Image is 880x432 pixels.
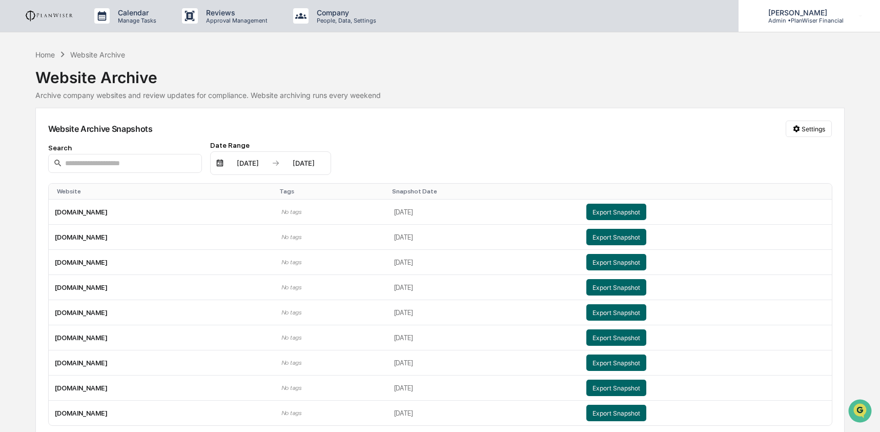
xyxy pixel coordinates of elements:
td: [DATE] [387,250,580,275]
span: No tags [281,359,301,366]
td: [DATE] [387,225,580,250]
span: No tags [281,233,301,241]
div: Archive company websites and review updates for compliance. Website archiving runs every weekend [35,91,845,100]
span: Data Lookup [21,149,65,159]
div: Toggle SortBy [392,188,576,195]
span: No tags [281,309,301,316]
a: 🔎Data Lookup [6,145,69,163]
td: [DATE] [387,401,580,425]
div: Website Archive Snapshots [48,124,153,134]
span: No tags [281,284,301,291]
span: No tags [281,334,301,341]
td: [DATE] [387,275,580,300]
button: Export Snapshot [586,254,646,270]
td: [DOMAIN_NAME] [49,300,275,325]
button: Export Snapshot [586,229,646,245]
p: People, Data, Settings [309,17,381,24]
td: [DOMAIN_NAME] [49,376,275,401]
img: logo [25,10,74,22]
p: Admin • PlanWiser Financial [760,17,844,24]
a: 🖐️Preclearance [6,125,70,144]
td: [DOMAIN_NAME] [49,200,275,225]
div: 🗄️ [74,130,83,139]
a: Powered byPylon [72,173,124,182]
td: [DOMAIN_NAME] [49,250,275,275]
td: [DOMAIN_NAME] [49,401,275,425]
span: No tags [281,259,301,266]
p: How can we help? [10,22,187,38]
p: [PERSON_NAME] [760,8,844,17]
button: Export Snapshot [586,204,646,220]
div: [DATE] [226,159,270,167]
p: Reviews [198,8,273,17]
span: No tags [281,208,301,215]
p: Manage Tasks [110,17,161,24]
div: [DATE] [282,159,325,167]
div: Date Range [210,141,331,149]
button: Settings [786,121,832,137]
button: Start new chat [174,82,187,94]
div: 🔎 [10,150,18,158]
div: Website Archive [70,50,125,59]
span: Pylon [102,174,124,182]
span: No tags [281,384,301,391]
div: Start new chat [35,78,168,89]
div: Toggle SortBy [588,188,827,195]
div: Website Archive [35,60,845,87]
button: Export Snapshot [586,329,646,346]
td: [DATE] [387,325,580,350]
td: [DOMAIN_NAME] [49,225,275,250]
button: Export Snapshot [586,380,646,396]
span: Preclearance [21,129,66,140]
p: Calendar [110,8,161,17]
td: [DOMAIN_NAME] [49,275,275,300]
button: Export Snapshot [586,405,646,421]
div: Search [48,144,202,152]
div: 🖐️ [10,130,18,139]
td: [DATE] [387,376,580,401]
td: [DOMAIN_NAME] [49,325,275,350]
td: [DATE] [387,300,580,325]
div: Toggle SortBy [279,188,383,195]
button: Export Snapshot [586,355,646,371]
div: Toggle SortBy [57,188,271,195]
img: 1746055101610-c473b297-6a78-478c-a979-82029cc54cd1 [10,78,29,97]
button: Export Snapshot [586,304,646,321]
td: [DOMAIN_NAME] [49,350,275,376]
iframe: Open customer support [847,398,875,426]
p: Approval Management [198,17,273,24]
button: Export Snapshot [586,279,646,296]
a: 🗄️Attestations [70,125,131,144]
span: No tags [281,409,301,417]
div: Home [35,50,55,59]
img: arrow right [272,159,280,167]
img: calendar [216,159,224,167]
div: We're available if you need us! [35,89,130,97]
td: [DATE] [387,200,580,225]
td: [DATE] [387,350,580,376]
span: Attestations [85,129,127,140]
p: Company [309,8,381,17]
